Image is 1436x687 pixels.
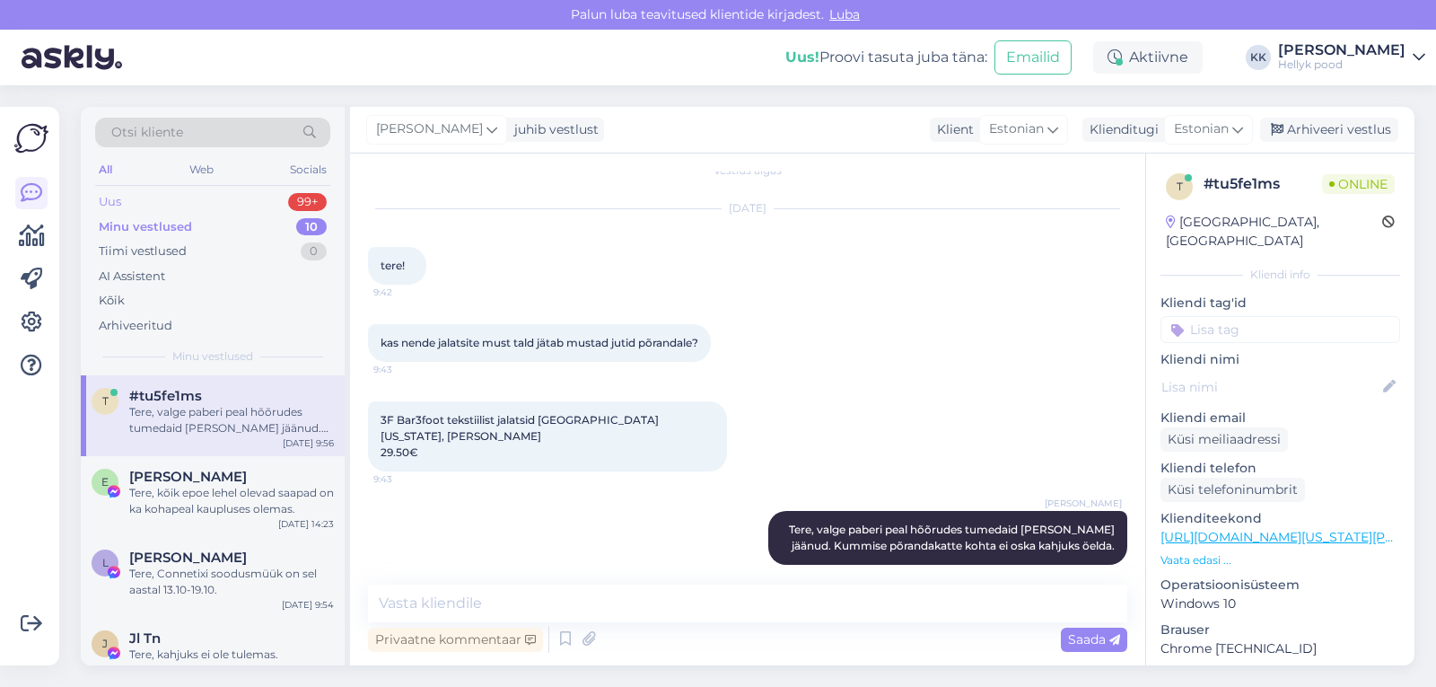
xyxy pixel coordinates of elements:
[1278,43,1425,72] a: [PERSON_NAME]Hellyk pood
[1160,316,1400,343] input: Lisa tag
[381,336,698,349] span: kas nende jalatsite must tald jätab mustad jutid põrandale?
[186,158,217,181] div: Web
[129,566,334,598] div: Tere, Connetixi soodusmüük on sel aastal 13.10-19.10.
[1160,621,1400,639] p: Brauser
[99,292,125,310] div: Kõik
[1160,409,1400,427] p: Kliendi email
[507,120,599,139] div: juhib vestlust
[1160,427,1288,452] div: Küsi meiliaadressi
[95,158,116,181] div: All
[1160,595,1400,613] p: Windows 10
[301,242,327,260] div: 0
[99,317,172,335] div: Arhiveeritud
[1177,180,1183,193] span: t
[129,630,161,647] span: Jl Tn
[1160,459,1400,478] p: Kliendi telefon
[283,436,334,450] div: [DATE] 9:56
[1160,478,1305,502] div: Küsi telefoninumbrit
[373,286,441,299] span: 9:42
[1160,552,1400,568] p: Vaata edasi ...
[1045,497,1122,510] span: [PERSON_NAME]
[785,48,819,66] b: Uus!
[1204,173,1322,195] div: # tu5fe1ms
[1246,45,1271,70] div: KK
[129,485,334,517] div: Tere, kõik epoe lehel olevad saapad on ka kohapeal kaupluses olemas.
[785,47,987,68] div: Proovi tasuta juba täna:
[381,259,405,272] span: tere!
[129,404,334,436] div: Tere, valge paberi peal hõõrudes tumedaid [PERSON_NAME] jäänud. Kummise põrandakatte kohta ei osk...
[373,363,441,376] span: 9:43
[368,628,543,652] div: Privaatne kommentaar
[376,119,483,139] span: [PERSON_NAME]
[789,523,1117,552] span: Tere, valge paberi peal hõõrudes tumedaid [PERSON_NAME] jäänud. Kummise põrandakatte kohta ei osk...
[824,6,865,22] span: Luba
[1068,631,1120,647] span: Saada
[1160,509,1400,528] p: Klienditeekond
[1260,118,1398,142] div: Arhiveeri vestlus
[1278,43,1405,57] div: [PERSON_NAME]
[368,200,1127,216] div: [DATE]
[129,469,247,485] span: Erika Hochstätter
[99,242,187,260] div: Tiimi vestlused
[282,598,334,612] div: [DATE] 9:54
[99,218,192,236] div: Minu vestlused
[283,663,334,676] div: [DATE] 9:53
[373,472,441,486] span: 9:43
[1160,294,1400,313] p: Kliendi tag'id
[102,637,108,650] span: J
[129,388,202,404] span: #tu5fe1ms
[1093,41,1203,74] div: Aktiivne
[1161,377,1379,397] input: Lisa nimi
[1278,57,1405,72] div: Hellyk pood
[381,413,659,459] span: 3F Bar3foot tekstiilist jalatsid [GEOGRAPHIC_DATA][US_STATE], [PERSON_NAME] 29.50€
[930,120,974,139] div: Klient
[99,193,121,211] div: Uus
[129,550,247,566] span: Liisi Taimre
[1160,639,1400,658] p: Chrome [TECHNICAL_ID]
[278,517,334,531] div: [DATE] 14:23
[99,268,165,286] div: AI Assistent
[101,475,109,489] span: E
[1166,213,1382,251] div: [GEOGRAPHIC_DATA], [GEOGRAPHIC_DATA]
[172,348,253,365] span: Minu vestlused
[129,647,334,663] div: Tere, kahjuks ei ole tulemas.
[288,193,327,211] div: 99+
[1055,566,1122,579] span: 9:56
[14,121,48,155] img: Askly Logo
[1160,576,1400,595] p: Operatsioonisüsteem
[1160,350,1400,369] p: Kliendi nimi
[102,556,109,569] span: L
[1082,120,1159,139] div: Klienditugi
[1174,119,1229,139] span: Estonian
[1160,267,1400,283] div: Kliendi info
[296,218,327,236] div: 10
[994,40,1072,75] button: Emailid
[111,123,183,142] span: Otsi kliente
[102,394,109,408] span: t
[989,119,1044,139] span: Estonian
[1322,174,1395,194] span: Online
[286,158,330,181] div: Socials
